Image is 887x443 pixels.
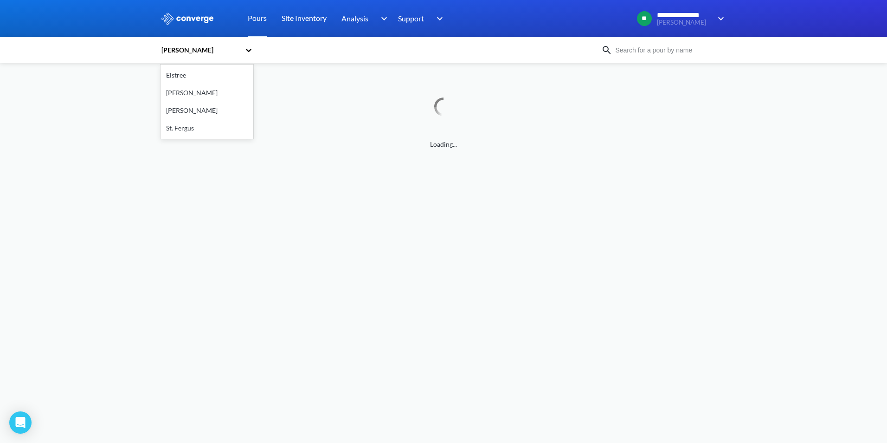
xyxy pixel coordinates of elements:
div: Elstree [161,66,253,84]
div: St. Fergus [161,119,253,137]
div: [PERSON_NAME] [161,45,240,55]
img: downArrow.svg [431,13,445,24]
img: downArrow.svg [375,13,390,24]
img: icon-search.svg [601,45,612,56]
span: Analysis [341,13,368,24]
span: Support [398,13,424,24]
span: [PERSON_NAME] [657,19,712,26]
div: [PERSON_NAME] [161,84,253,102]
input: Search for a pour by name [612,45,725,55]
span: Loading... [161,139,726,150]
img: logo_ewhite.svg [161,13,214,25]
div: Open Intercom Messenger [9,411,32,434]
div: [PERSON_NAME] [161,102,253,119]
img: downArrow.svg [712,13,726,24]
